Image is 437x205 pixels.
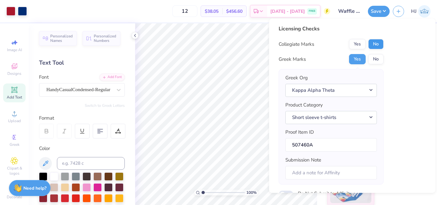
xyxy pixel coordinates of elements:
[279,25,384,33] div: Licensing Checks
[285,166,377,180] input: Add a note for Affinity
[85,103,125,108] button: Switch to Greek Letters
[349,54,366,64] button: Yes
[418,5,431,18] img: Hughe Josh Cabanete
[226,8,242,15] span: $456.60
[309,9,315,13] span: FREE
[285,156,321,164] label: Submission Note
[7,71,21,76] span: Designs
[285,101,323,109] label: Product Category
[23,185,46,191] strong: Need help?
[298,189,352,198] label: Do Not Submit to Affinity
[39,59,125,67] div: Text Tool
[172,5,197,17] input: – –
[285,129,314,136] label: Proof Item ID
[39,114,125,122] div: Format
[285,74,308,82] label: Greek Org
[7,47,22,52] span: Image AI
[411,8,417,15] span: HJ
[285,84,377,97] button: Kappa Alpha Theta
[246,190,257,195] span: 100 %
[270,8,305,15] span: [DATE] - [DATE]
[7,194,22,200] span: Decorate
[368,54,384,64] button: No
[39,74,49,81] label: Font
[333,5,365,18] input: Untitled Design
[39,145,125,152] div: Color
[7,95,22,100] span: Add Text
[368,6,390,17] button: Save
[279,56,306,63] div: Greek Marks
[57,157,125,170] input: e.g. 7428 c
[3,166,26,176] span: Clipart & logos
[50,34,73,43] span: Personalized Names
[94,34,116,43] span: Personalized Numbers
[205,8,219,15] span: $38.05
[279,41,314,48] div: Collegiate Marks
[368,39,384,49] button: No
[8,118,21,123] span: Upload
[349,39,366,49] button: Yes
[10,142,20,147] span: Greek
[411,5,431,18] a: HJ
[99,74,125,81] div: Add Font
[285,111,377,124] button: Short sleeve t-shirts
